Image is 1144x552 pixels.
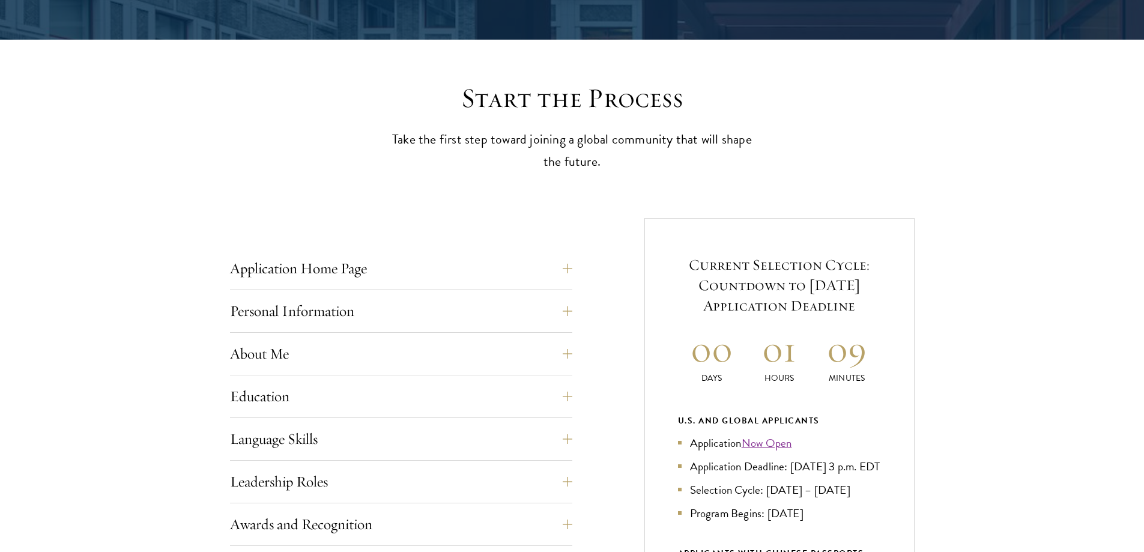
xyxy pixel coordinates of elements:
[678,434,881,452] li: Application
[386,82,758,115] h2: Start the Process
[386,129,758,173] p: Take the first step toward joining a global community that will shape the future.
[678,481,881,499] li: Selection Cycle: [DATE] – [DATE]
[230,467,572,496] button: Leadership Roles
[678,255,881,316] h5: Current Selection Cycle: Countdown to [DATE] Application Deadline
[678,413,881,428] div: U.S. and Global Applicants
[230,297,572,326] button: Personal Information
[742,434,792,452] a: Now Open
[745,372,813,384] p: Hours
[230,254,572,283] button: Application Home Page
[813,327,881,372] h2: 09
[230,510,572,539] button: Awards and Recognition
[678,505,881,522] li: Program Begins: [DATE]
[678,327,746,372] h2: 00
[745,327,813,372] h2: 01
[230,339,572,368] button: About Me
[678,372,746,384] p: Days
[813,372,881,384] p: Minutes
[678,458,881,475] li: Application Deadline: [DATE] 3 p.m. EDT
[230,425,572,453] button: Language Skills
[230,382,572,411] button: Education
